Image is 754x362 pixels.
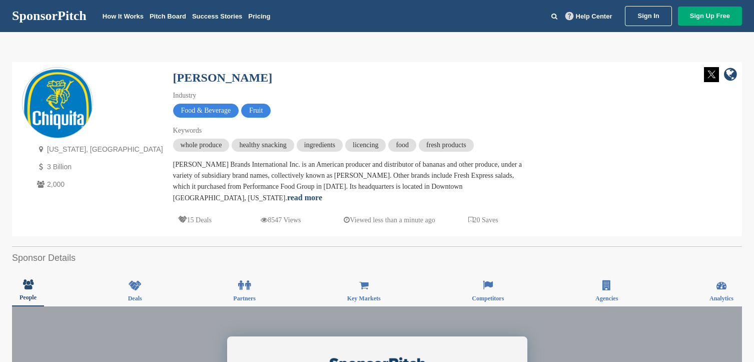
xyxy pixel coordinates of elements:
[173,159,523,204] div: [PERSON_NAME] Brands International Inc. is an American producer and distributor of bananas and ot...
[241,104,271,118] span: Fruit
[233,295,256,301] span: Partners
[192,13,242,20] a: Success Stories
[419,139,474,152] span: fresh products
[35,143,163,156] p: [US_STATE], [GEOGRAPHIC_DATA]
[345,139,386,152] span: licencing
[173,71,273,84] a: [PERSON_NAME]
[287,193,322,202] a: read more
[563,11,614,22] a: Help Center
[173,139,230,152] span: whole produce
[388,139,416,152] span: food
[625,6,671,26] a: Sign In
[261,214,301,226] p: 8547 Views
[678,7,742,26] a: Sign Up Free
[173,104,239,118] span: Food & Beverage
[150,13,186,20] a: Pitch Board
[297,139,343,152] span: ingredients
[704,67,719,82] img: Twitter white
[20,294,37,300] span: People
[344,214,435,226] p: Viewed less than a minute ago
[595,295,618,301] span: Agencies
[103,13,144,20] a: How It Works
[347,295,381,301] span: Key Markets
[468,214,498,226] p: 20 Saves
[12,251,742,265] h2: Sponsor Details
[35,161,163,173] p: 3 Billion
[232,139,294,152] span: healthy snacking
[12,10,87,23] a: SponsorPitch
[724,67,737,84] a: company link
[472,295,504,301] span: Competitors
[248,13,270,20] a: Pricing
[35,178,163,191] p: 2,000
[23,68,93,154] img: Sponsorpitch & Chiquita
[709,295,733,301] span: Analytics
[128,295,142,301] span: Deals
[178,214,212,226] p: 15 Deals
[173,90,523,101] div: Industry
[173,125,523,136] div: Keywords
